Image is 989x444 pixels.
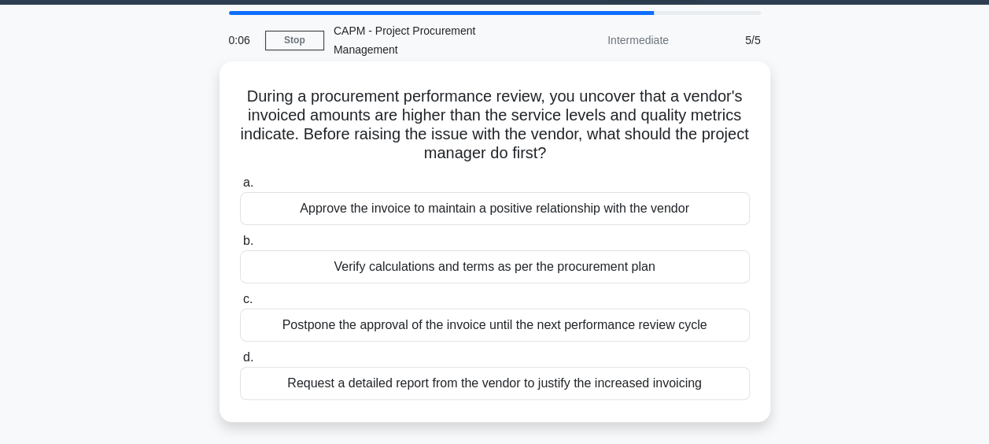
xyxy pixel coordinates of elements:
div: CAPM - Project Procurement Management [324,15,541,65]
div: 5/5 [678,24,770,56]
div: 0:06 [220,24,265,56]
div: Verify calculations and terms as per the procurement plan [240,250,750,283]
a: Stop [265,31,324,50]
span: a. [243,176,253,189]
span: d. [243,350,253,364]
h5: During a procurement performance review, you uncover that a vendor's invoiced amounts are higher ... [238,87,751,164]
span: c. [243,292,253,305]
div: Intermediate [541,24,678,56]
span: b. [243,234,253,247]
div: Postpone the approval of the invoice until the next performance review cycle [240,309,750,342]
div: Request a detailed report from the vendor to justify the increased invoicing [240,367,750,400]
div: Approve the invoice to maintain a positive relationship with the vendor [240,192,750,225]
